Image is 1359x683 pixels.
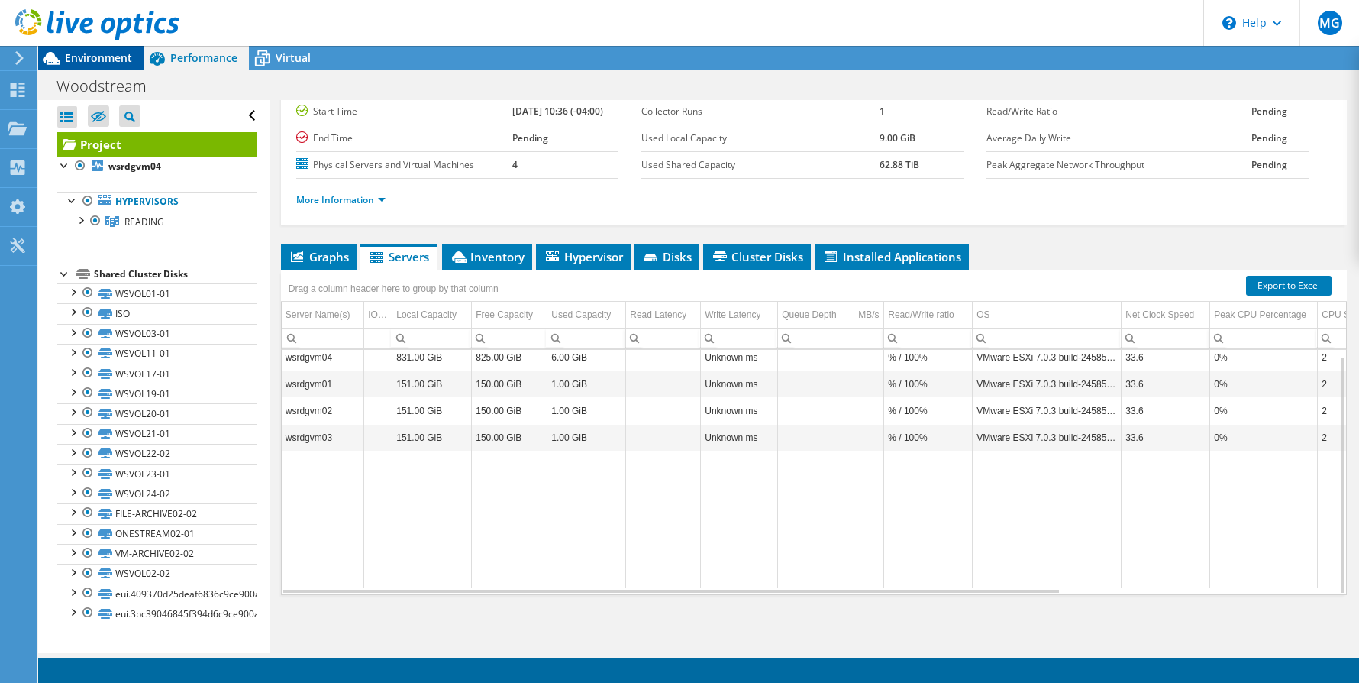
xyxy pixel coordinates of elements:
[880,131,915,144] b: 9.00 GiB
[296,131,512,146] label: End Time
[1210,302,1318,329] td: Peak CPU Percentage Column
[57,192,257,212] a: Hypervisors
[472,371,547,397] td: Column Free Capacity, Value 150.00 GiB
[57,403,257,423] a: WSVOL20-01
[701,302,778,329] td: Write Latency Column
[778,371,854,397] td: Column Queue Depth, Value
[450,249,525,264] span: Inventory
[368,306,388,324] div: IOPS
[884,371,973,397] td: Column Read/Write ratio, Value % / 100%
[57,424,257,444] a: WSVOL21-01
[57,464,257,484] a: WSVOL23-01
[778,397,854,424] td: Column Queue Depth, Value
[880,158,919,171] b: 62.88 TiB
[396,306,457,324] div: Local Capacity
[547,371,626,397] td: Column Used Capacity, Value 1.00 GiB
[544,249,623,264] span: Hypervisor
[296,104,512,119] label: Start Time
[364,328,392,348] td: Column IOPS, Filter cell
[626,302,701,329] td: Read Latency Column
[1210,397,1318,424] td: Column Peak CPU Percentage, Value 0%
[50,78,170,95] h1: Woodstream
[57,157,257,176] a: wsrdgvm04
[65,50,132,65] span: Environment
[57,212,257,231] a: READING
[626,328,701,348] td: Column Read Latency, Filter cell
[282,344,364,371] td: Column Server Name(s), Value wsrdgvm04
[392,302,472,329] td: Local Capacity Column
[986,104,1251,119] label: Read/Write Ratio
[626,424,701,451] td: Column Read Latency, Value
[512,105,603,118] b: [DATE] 10:36 (-04:00)
[1246,276,1332,296] a: Export to Excel
[778,424,854,451] td: Column Queue Depth, Value
[282,397,364,424] td: Column Server Name(s), Value wsrdgvm02
[57,384,257,403] a: WSVOL19-01
[296,193,386,206] a: More Information
[1210,371,1318,397] td: Column Peak CPU Percentage, Value 0%
[1210,344,1318,371] td: Column Peak CPU Percentage, Value 0%
[282,424,364,451] td: Column Server Name(s), Value wsrdgvm03
[57,324,257,344] a: WSVOL03-01
[641,131,880,146] label: Used Local Capacity
[276,50,311,65] span: Virtual
[888,306,954,324] div: Read/Write ratio
[282,302,364,329] td: Server Name(s) Column
[57,132,257,157] a: Project
[57,364,257,384] a: WSVOL17-01
[1122,328,1210,348] td: Column Net Clock Speed, Filter cell
[884,397,973,424] td: Column Read/Write ratio, Value % / 100%
[364,344,392,371] td: Column IOPS, Value
[170,50,237,65] span: Performance
[57,503,257,523] a: FILE-ARCHIVE02-02
[1122,371,1210,397] td: Column Net Clock Speed, Value 33.6
[630,306,686,324] div: Read Latency
[364,424,392,451] td: Column IOPS, Value
[1214,306,1306,324] div: Peak CPU Percentage
[973,328,1122,348] td: Column OS, Filter cell
[364,302,392,329] td: IOPS Column
[701,397,778,424] td: Column Write Latency, Value Unknown ms
[57,444,257,464] a: WSVOL22-02
[778,302,854,329] td: Queue Depth Column
[626,397,701,424] td: Column Read Latency, Value
[1222,16,1236,30] svg: \n
[57,604,257,623] a: eui.3bc39046845f394d6c9ce900aad866bd
[281,270,1347,595] div: Data grid
[884,424,973,451] td: Column Read/Write ratio, Value % / 100%
[854,344,884,371] td: Column MB/s, Value
[551,306,611,324] div: Used Capacity
[364,397,392,424] td: Column IOPS, Value
[57,344,257,364] a: WSVOL11-01
[822,249,961,264] span: Installed Applications
[884,328,973,348] td: Column Read/Write ratio, Filter cell
[94,265,257,283] div: Shared Cluster Disks
[711,249,803,264] span: Cluster Disks
[472,302,547,329] td: Free Capacity Column
[1210,328,1318,348] td: Column Peak CPU Percentage, Filter cell
[976,306,989,324] div: OS
[778,344,854,371] td: Column Queue Depth, Value
[472,397,547,424] td: Column Free Capacity, Value 150.00 GiB
[547,328,626,348] td: Column Used Capacity, Filter cell
[705,306,760,324] div: Write Latency
[854,328,884,348] td: Column MB/s, Filter cell
[1210,424,1318,451] td: Column Peak CPU Percentage, Value 0%
[1122,344,1210,371] td: Column Net Clock Speed, Value 33.6
[296,157,512,173] label: Physical Servers and Virtual Machines
[57,484,257,503] a: WSVOL24-02
[1122,397,1210,424] td: Column Net Clock Speed, Value 33.6
[1251,105,1287,118] b: Pending
[854,397,884,424] td: Column MB/s, Value
[364,371,392,397] td: Column IOPS, Value
[641,157,880,173] label: Used Shared Capacity
[626,371,701,397] td: Column Read Latency, Value
[986,157,1251,173] label: Peak Aggregate Network Throughput
[57,524,257,544] a: ONESTREAM02-01
[854,371,884,397] td: Column MB/s, Value
[884,344,973,371] td: Column Read/Write ratio, Value % / 100%
[641,104,880,119] label: Collector Runs
[472,344,547,371] td: Column Free Capacity, Value 825.00 GiB
[472,424,547,451] td: Column Free Capacity, Value 150.00 GiB
[57,303,257,323] a: ISO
